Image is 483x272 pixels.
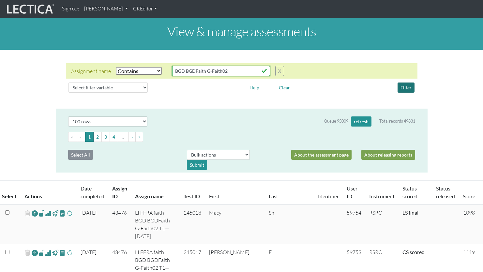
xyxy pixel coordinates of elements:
[463,249,475,255] span: 1119
[318,193,339,199] a: Identifier
[209,193,219,199] a: First
[361,150,415,160] a: About releasing reports
[402,209,418,216] a: Completed = assessment has been completed; CS scored = assessment has been CLAS scored; LS scored...
[32,209,38,218] a: Reopen
[276,83,293,93] button: Clear
[32,248,38,258] a: Reopen
[82,3,130,15] a: [PERSON_NAME]
[45,209,51,217] span: Analyst score
[398,83,415,93] button: Filter
[101,132,110,142] button: Go to page 3
[369,193,395,199] a: Instrument
[68,150,93,160] button: Select All
[365,204,399,244] td: RSRC
[24,248,31,258] span: delete
[81,185,104,199] a: Date completed
[77,204,108,244] td: [DATE]
[71,67,111,75] div: Assignment name
[265,204,314,244] td: Sn
[67,209,73,217] span: rescore
[130,3,159,15] a: CKEditor
[187,160,207,170] div: Submit
[436,185,455,199] a: Status released
[108,181,131,205] th: Assign ID
[52,249,58,256] span: view
[205,204,265,244] td: Macy
[180,204,205,244] td: 245018
[135,132,143,142] button: Go to last page
[59,209,66,217] span: view
[39,249,45,256] span: view
[247,84,262,90] a: Help
[21,181,77,205] th: Actions
[59,3,82,15] a: Sign out
[463,193,475,199] a: Score
[180,181,205,205] th: Test ID
[131,204,180,244] td: LI FFRA faith BGD BGDFaith G-Faith02 T1—[DATE]
[291,150,352,160] a: About the assessment page
[39,209,45,217] span: view
[275,66,284,76] button: X
[93,132,102,142] button: Go to page 2
[347,185,357,199] a: User ID
[463,209,475,216] span: 1098
[110,132,118,142] button: Go to page 4
[269,193,278,199] a: Last
[68,132,415,142] ul: Pagination
[402,249,425,255] a: Completed = assessment has been completed; CS scored = assessment has been CLAS scored; LS scored...
[402,185,417,199] a: Status scored
[324,116,415,127] div: Queue 95009 Total records 49831
[5,3,54,15] img: lecticalive
[52,209,58,217] span: view
[343,204,365,244] td: 59754
[108,204,131,244] td: 43476
[24,209,31,218] span: delete
[128,132,136,142] button: Go to next page
[351,116,371,127] button: refresh
[59,249,66,256] span: view
[45,249,51,257] span: Analyst score
[247,83,262,93] button: Help
[131,181,180,205] th: Assign name
[67,249,73,257] span: rescore
[85,132,94,142] button: Go to page 1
